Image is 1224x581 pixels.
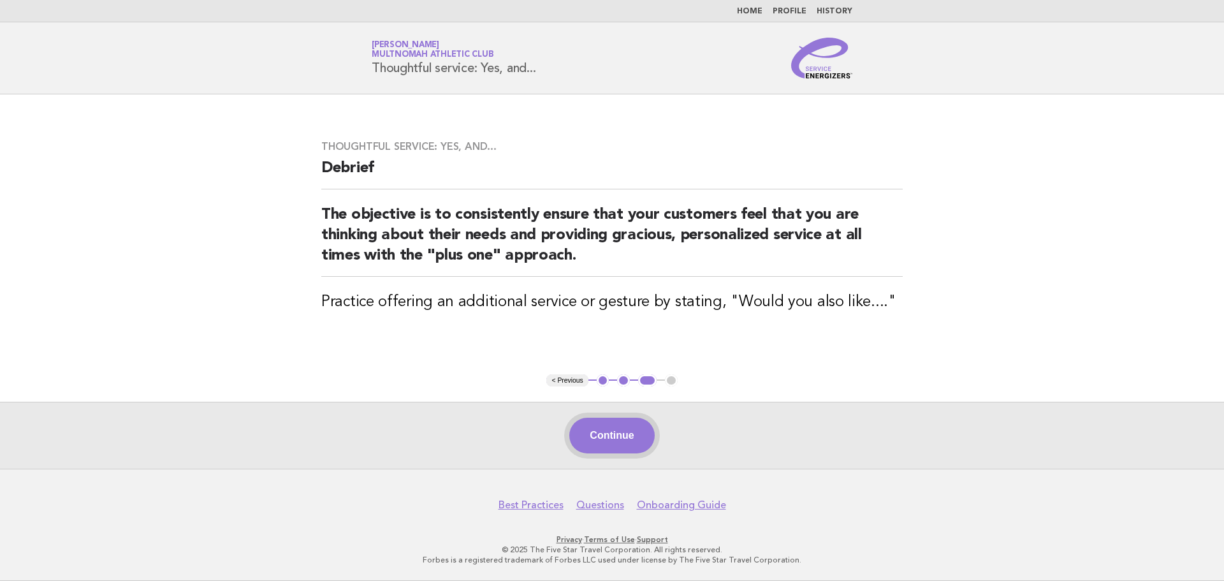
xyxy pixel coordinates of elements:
h2: Debrief [321,158,903,189]
h2: The objective is to consistently ensure that your customers feel that you are thinking about thei... [321,205,903,277]
a: [PERSON_NAME]Multnomah Athletic Club [372,41,493,59]
img: Service Energizers [791,38,852,78]
button: Continue [569,418,654,453]
button: 3 [638,374,657,387]
a: Questions [576,499,624,511]
span: Multnomah Athletic Club [372,51,493,59]
p: Forbes is a registered trademark of Forbes LLC used under license by The Five Star Travel Corpora... [222,555,1002,565]
a: History [817,8,852,15]
a: Support [637,535,668,544]
a: Terms of Use [584,535,635,544]
a: Best Practices [499,499,564,511]
a: Onboarding Guide [637,499,726,511]
a: Privacy [557,535,582,544]
a: Profile [773,8,806,15]
h1: Thoughtful service: Yes, and... [372,41,535,75]
a: Home [737,8,762,15]
p: · · [222,534,1002,545]
button: < Previous [546,374,588,387]
button: 1 [597,374,609,387]
h3: Thoughtful service: Yes, and... [321,140,903,153]
h3: Practice offering an additional service or gesture by stating, "Would you also like...." [321,292,903,313]
button: 2 [617,374,630,387]
p: © 2025 The Five Star Travel Corporation. All rights reserved. [222,545,1002,555]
